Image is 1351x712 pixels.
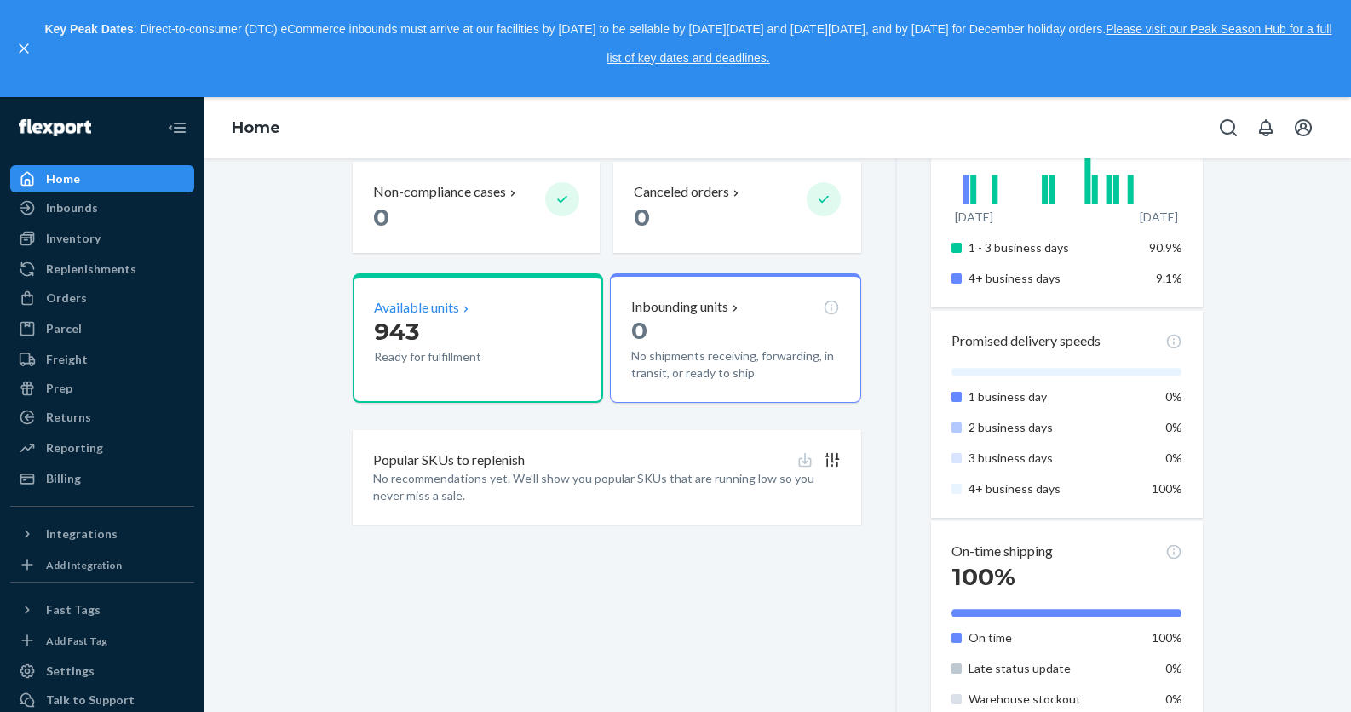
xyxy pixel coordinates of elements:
[10,256,194,283] a: Replenishments
[160,111,194,145] button: Close Navigation
[10,520,194,548] button: Integrations
[374,348,532,365] p: Ready for fulfillment
[951,542,1053,561] p: On-time shipping
[15,40,32,57] button: close,
[1149,240,1182,255] span: 90.9%
[218,104,294,153] ol: breadcrumbs
[46,558,122,572] div: Add Integration
[232,118,280,137] a: Home
[10,465,194,492] a: Billing
[46,230,101,247] div: Inventory
[19,119,91,136] img: Flexport logo
[10,404,194,431] a: Returns
[969,239,1136,256] p: 1 - 3 business days
[951,331,1101,351] p: Promised delivery speeds
[634,203,650,232] span: 0
[44,22,133,36] strong: Key Peak Dates
[634,182,729,202] p: Canceled orders
[10,284,194,312] a: Orders
[969,691,1136,708] p: Warehouse stockout
[631,347,839,382] p: No shipments receiving, forwarding, in transit, or ready to ship
[610,273,860,403] button: Inbounding units0No shipments receiving, forwarding, in transit, or ready to ship
[373,470,841,504] p: No recommendations yet. We’ll show you popular SKUs that are running low so you never miss a sale.
[10,554,194,575] a: Add Integration
[46,663,95,680] div: Settings
[41,15,1336,72] p: : Direct-to-consumer (DTC) eCommerce inbounds must arrive at our facilities by [DATE] to be sella...
[1156,271,1182,285] span: 9.1%
[46,601,101,618] div: Fast Tags
[46,692,135,709] div: Talk to Support
[1165,389,1182,404] span: 0%
[373,203,389,232] span: 0
[10,630,194,651] a: Add Fast Tag
[969,660,1136,677] p: Late status update
[46,409,91,426] div: Returns
[46,525,118,543] div: Integrations
[10,165,194,192] a: Home
[373,182,506,202] p: Non-compliance cases
[374,317,419,346] span: 943
[46,170,80,187] div: Home
[46,320,82,337] div: Parcel
[10,346,194,373] a: Freight
[607,22,1331,65] a: Please visit our Peak Season Hub for a full list of key dates and deadlines.
[613,162,860,253] button: Canceled orders 0
[1140,209,1178,226] p: [DATE]
[969,480,1136,497] p: 4+ business days
[46,261,136,278] div: Replenishments
[353,273,603,403] button: Available units943Ready for fulfillment
[10,225,194,252] a: Inventory
[631,297,728,317] p: Inbounding units
[1152,630,1182,645] span: 100%
[969,270,1136,287] p: 4+ business days
[1165,420,1182,434] span: 0%
[46,380,72,397] div: Prep
[969,629,1136,646] p: On time
[955,209,993,226] p: [DATE]
[46,290,87,307] div: Orders
[1211,111,1245,145] button: Open Search Box
[1165,661,1182,675] span: 0%
[951,562,1015,591] span: 100%
[969,388,1136,405] p: 1 business day
[10,194,194,221] a: Inbounds
[10,315,194,342] a: Parcel
[1286,111,1320,145] button: Open account menu
[46,199,98,216] div: Inbounds
[10,596,194,623] button: Fast Tags
[374,298,459,318] p: Available units
[969,419,1136,436] p: 2 business days
[46,439,103,456] div: Reporting
[10,434,194,462] a: Reporting
[1249,111,1283,145] button: Open notifications
[10,375,194,402] a: Prep
[46,470,81,487] div: Billing
[353,162,600,253] button: Non-compliance cases 0
[1165,692,1182,706] span: 0%
[1165,451,1182,465] span: 0%
[46,351,88,368] div: Freight
[373,451,525,470] p: Popular SKUs to replenish
[631,316,647,345] span: 0
[46,634,107,648] div: Add Fast Tag
[10,657,194,685] a: Settings
[1152,481,1182,496] span: 100%
[969,450,1136,467] p: 3 business days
